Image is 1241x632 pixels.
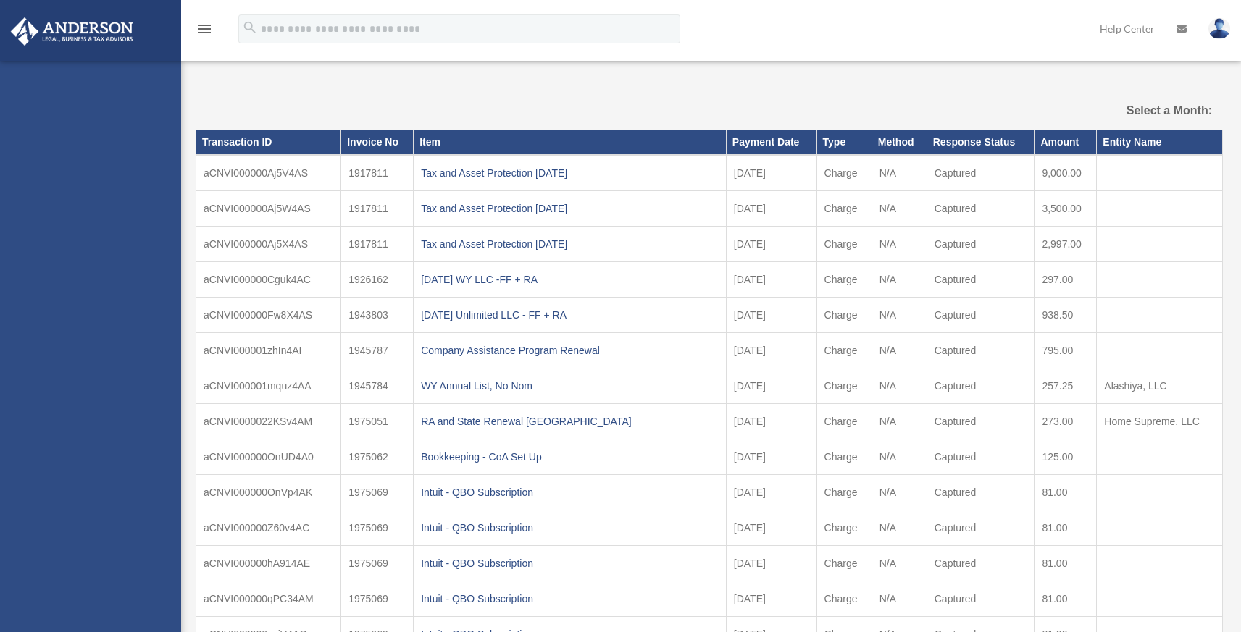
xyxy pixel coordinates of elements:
td: aCNVI000001zhIn4AI [196,332,341,368]
th: Entity Name [1097,130,1223,155]
td: 1975051 [341,403,414,439]
td: [DATE] [726,368,816,403]
th: Payment Date [726,130,816,155]
td: Charge [816,581,872,616]
td: Charge [816,545,872,581]
div: Tax and Asset Protection [DATE] [421,198,719,219]
td: Charge [816,190,872,226]
td: Charge [816,332,872,368]
td: aCNVI000000Fw8X4AS [196,297,341,332]
td: Captured [927,439,1035,474]
td: aCNVI000000OnUD4A0 [196,439,341,474]
td: Captured [927,403,1035,439]
td: 1975069 [341,474,414,510]
td: [DATE] [726,190,816,226]
td: 938.50 [1035,297,1097,332]
td: N/A [872,155,927,191]
td: Home Supreme, LLC [1097,403,1223,439]
td: [DATE] [726,261,816,297]
td: aCNVI000000Aj5X4AS [196,226,341,261]
td: Charge [816,261,872,297]
a: menu [196,25,213,38]
td: 1917811 [341,226,414,261]
td: 297.00 [1035,261,1097,297]
td: [DATE] [726,439,816,474]
td: Captured [927,226,1035,261]
td: N/A [872,545,927,581]
td: aCNVI0000022KSv4AM [196,403,341,439]
th: Type [816,130,872,155]
td: aCNVI000000Aj5W4AS [196,190,341,226]
td: Captured [927,190,1035,226]
td: 81.00 [1035,474,1097,510]
td: N/A [872,510,927,545]
div: Bookkeeping - CoA Set Up [421,447,719,467]
td: aCNVI000000Z60v4AC [196,510,341,545]
td: N/A [872,297,927,332]
td: Captured [927,155,1035,191]
td: N/A [872,439,927,474]
td: Captured [927,545,1035,581]
td: aCNVI000000Cguk4AC [196,261,341,297]
td: 1975069 [341,545,414,581]
td: 273.00 [1035,403,1097,439]
td: 125.00 [1035,439,1097,474]
div: [DATE] Unlimited LLC - FF + RA [421,305,719,325]
div: Intuit - QBO Subscription [421,589,719,609]
td: N/A [872,403,927,439]
td: Charge [816,439,872,474]
td: N/A [872,474,927,510]
th: Invoice No [341,130,414,155]
td: Captured [927,474,1035,510]
td: 3,500.00 [1035,190,1097,226]
i: menu [196,20,213,38]
td: N/A [872,226,927,261]
th: Transaction ID [196,130,341,155]
td: 795.00 [1035,332,1097,368]
div: Intuit - QBO Subscription [421,553,719,573]
td: N/A [872,261,927,297]
td: aCNVI000000hA914AE [196,545,341,581]
td: Charge [816,226,872,261]
div: WY Annual List, No Nom [421,376,719,396]
td: [DATE] [726,332,816,368]
td: [DATE] [726,545,816,581]
td: 1945784 [341,368,414,403]
td: [DATE] [726,474,816,510]
div: Intuit - QBO Subscription [421,482,719,502]
td: Captured [927,261,1035,297]
td: [DATE] [726,226,816,261]
td: 2,997.00 [1035,226,1097,261]
td: Captured [927,297,1035,332]
td: aCNVI000000Aj5V4AS [196,155,341,191]
td: Charge [816,403,872,439]
td: [DATE] [726,510,816,545]
td: N/A [872,581,927,616]
td: Charge [816,297,872,332]
label: Select a Month: [1063,101,1212,121]
td: 81.00 [1035,510,1097,545]
td: Captured [927,368,1035,403]
td: N/A [872,332,927,368]
td: 1943803 [341,297,414,332]
td: Alashiya, LLC [1097,368,1223,403]
img: Anderson Advisors Platinum Portal [7,17,138,46]
td: N/A [872,190,927,226]
img: User Pic [1208,18,1230,39]
td: 1917811 [341,190,414,226]
td: Charge [816,368,872,403]
td: [DATE] [726,297,816,332]
th: Item [414,130,727,155]
td: aCNVI000000qPC34AM [196,581,341,616]
td: 9,000.00 [1035,155,1097,191]
div: Intuit - QBO Subscription [421,518,719,538]
td: Captured [927,332,1035,368]
th: Method [872,130,927,155]
div: Tax and Asset Protection [DATE] [421,234,719,254]
div: Company Assistance Program Renewal [421,340,719,361]
td: 81.00 [1035,581,1097,616]
td: 1926162 [341,261,414,297]
th: Response Status [927,130,1035,155]
td: aCNVI000001mquz4AA [196,368,341,403]
td: Charge [816,510,872,545]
